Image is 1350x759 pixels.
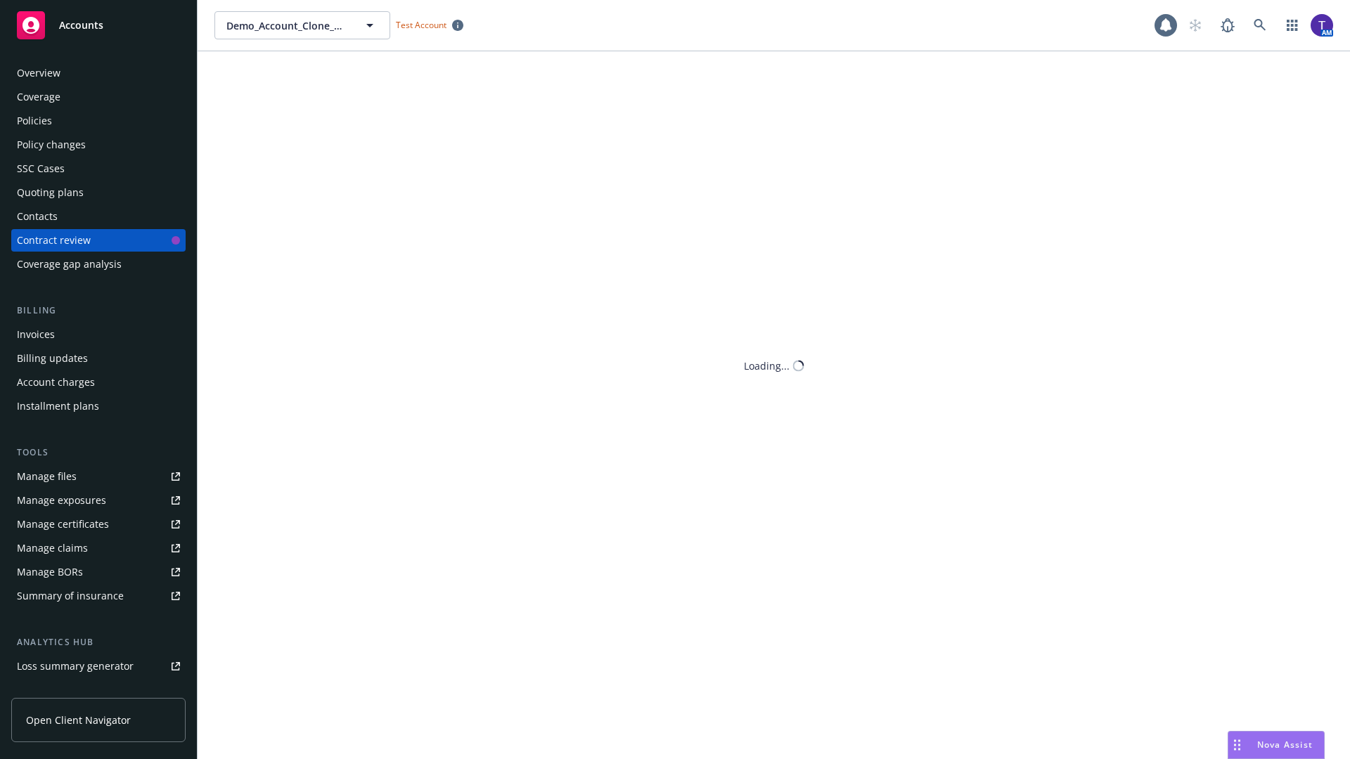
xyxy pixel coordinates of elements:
a: Policies [11,110,186,132]
a: Installment plans [11,395,186,417]
span: Open Client Navigator [26,713,131,727]
div: Installment plans [17,395,99,417]
a: Contacts [11,205,186,228]
a: Accounts [11,6,186,45]
div: Tools [11,446,186,460]
div: SSC Cases [17,157,65,180]
div: Manage exposures [17,489,106,512]
div: Manage files [17,465,77,488]
a: Coverage [11,86,186,108]
a: Loss summary generator [11,655,186,677]
a: Start snowing [1181,11,1209,39]
div: Policy changes [17,134,86,156]
div: Billing updates [17,347,88,370]
span: Test Account [390,18,469,32]
a: Account charges [11,371,186,394]
img: photo [1311,14,1333,37]
div: Manage claims [17,537,88,559]
a: Report a Bug [1214,11,1242,39]
div: Manage BORs [17,561,83,583]
div: Billing [11,304,186,318]
a: Billing updates [11,347,186,370]
div: Policies [17,110,52,132]
a: Invoices [11,323,186,346]
span: Accounts [59,20,103,31]
div: Contacts [17,205,58,228]
a: Coverage gap analysis [11,253,186,275]
div: Overview [17,62,60,84]
div: Contract review [17,229,91,252]
a: Policy changes [11,134,186,156]
a: Switch app [1278,11,1306,39]
div: Invoices [17,323,55,346]
div: Coverage [17,86,60,108]
a: Manage BORs [11,561,186,583]
a: Overview [11,62,186,84]
div: Loss summary generator [17,655,134,677]
span: Demo_Account_Clone_QA_CR_Tests_Demo [226,18,348,33]
div: Account charges [17,371,95,394]
div: Manage certificates [17,513,109,536]
span: Test Account [396,19,446,31]
a: Contract review [11,229,186,252]
div: Coverage gap analysis [17,253,122,275]
button: Nova Assist [1228,731,1325,759]
a: Manage certificates [11,513,186,536]
button: Demo_Account_Clone_QA_CR_Tests_Demo [214,11,390,39]
span: Nova Assist [1257,739,1313,751]
a: Manage claims [11,537,186,559]
a: Search [1246,11,1274,39]
a: Manage files [11,465,186,488]
a: Summary of insurance [11,585,186,607]
a: Manage exposures [11,489,186,512]
div: Quoting plans [17,181,84,204]
a: Quoting plans [11,181,186,204]
div: Loading... [744,358,790,373]
div: Summary of insurance [17,585,124,607]
a: SSC Cases [11,157,186,180]
div: Drag to move [1228,732,1246,758]
div: Analytics hub [11,635,186,649]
